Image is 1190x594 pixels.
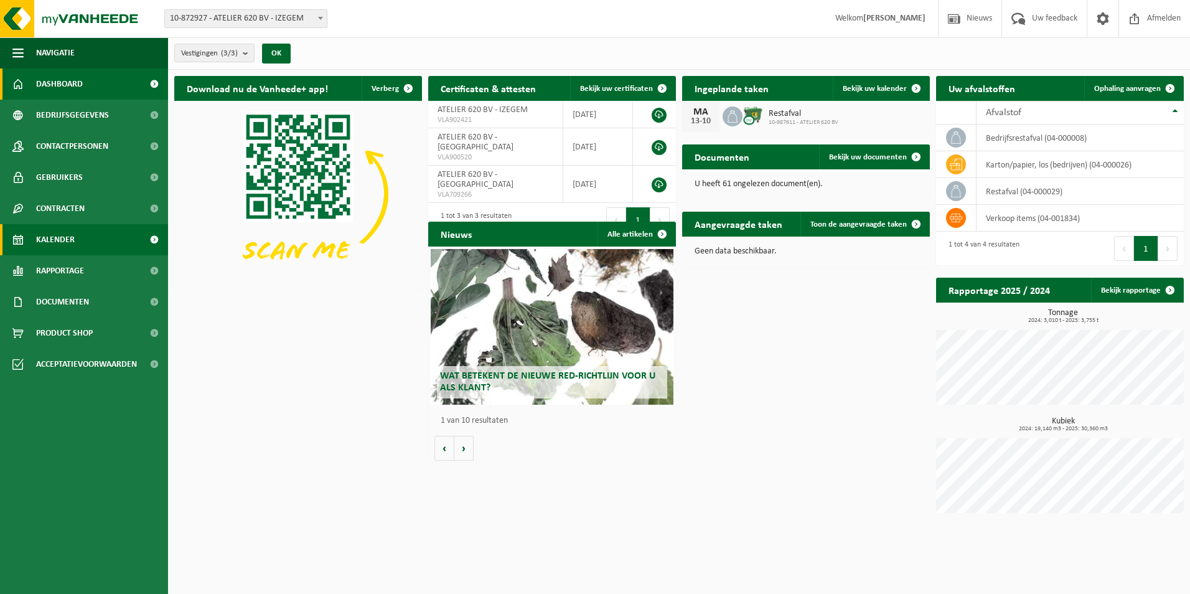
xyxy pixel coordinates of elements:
h2: Rapportage 2025 / 2024 [936,278,1062,302]
button: Vestigingen(3/3) [174,44,255,62]
div: 1 tot 4 van 4 resultaten [942,235,1019,262]
p: 1 van 10 resultaten [441,417,670,425]
img: WB-0660-CU [743,105,764,126]
button: Volgende [454,436,474,461]
h2: Uw afvalstoffen [936,76,1028,100]
count: (3/3) [221,49,238,57]
span: ATELIER 620 BV - [GEOGRAPHIC_DATA] [438,133,513,152]
span: VLA902421 [438,115,553,125]
h3: Tonnage [942,309,1184,324]
div: MA [688,107,713,117]
button: OK [262,44,291,64]
span: ATELIER 620 BV - [GEOGRAPHIC_DATA] [438,170,513,189]
h3: Kubiek [942,417,1184,432]
a: Bekijk uw documenten [819,144,929,169]
button: Vorige [434,436,454,461]
span: 2024: 3,010 t - 2025: 3,755 t [942,318,1184,324]
span: Bedrijfsgegevens [36,100,109,131]
button: 1 [626,207,650,232]
h2: Nieuws [428,222,484,246]
span: Bekijk uw certificaten [580,85,653,93]
h2: Aangevraagde taken [682,212,795,236]
span: Bekijk uw kalender [843,85,907,93]
span: Contracten [36,193,85,224]
strong: [PERSON_NAME] [863,14,925,23]
button: Verberg [362,76,421,101]
p: Geen data beschikbaar. [695,247,917,256]
td: [DATE] [563,128,633,166]
a: Alle artikelen [597,222,675,247]
a: Bekijk uw certificaten [570,76,675,101]
button: Previous [606,207,626,232]
span: Rapportage [36,255,84,286]
td: verkoop items (04-001834) [977,205,1184,232]
a: Bekijk uw kalender [833,76,929,101]
p: U heeft 61 ongelezen document(en). [695,180,917,189]
div: 13-10 [688,117,713,126]
span: VLA709266 [438,190,553,200]
span: Bekijk uw documenten [829,153,907,161]
a: Bekijk rapportage [1091,278,1183,303]
h2: Certificaten & attesten [428,76,548,100]
a: Wat betekent de nieuwe RED-richtlijn voor u als klant? [431,249,673,405]
span: VLA900520 [438,153,553,163]
td: bedrijfsrestafval (04-000008) [977,125,1184,151]
td: karton/papier, los (bedrijven) (04-000026) [977,151,1184,178]
span: 10-987611 - ATELIER 620 BV [769,119,838,126]
span: Toon de aangevraagde taken [810,220,907,229]
span: 10-872927 - ATELIER 620 BV - IZEGEM [165,10,327,27]
a: Toon de aangevraagde taken [800,212,929,237]
h2: Documenten [682,144,762,169]
span: Kalender [36,224,75,255]
span: Restafval [769,109,838,119]
span: Navigatie [36,37,75,68]
a: Ophaling aanvragen [1084,76,1183,101]
span: 2024: 19,140 m3 - 2025: 30,360 m3 [942,426,1184,432]
span: Wat betekent de nieuwe RED-richtlijn voor u als klant? [440,371,655,393]
button: 1 [1134,236,1158,261]
span: Acceptatievoorwaarden [36,349,137,380]
button: Next [1158,236,1178,261]
span: Gebruikers [36,162,83,193]
div: 1 tot 3 van 3 resultaten [434,206,512,233]
span: Documenten [36,286,89,318]
button: Next [650,207,670,232]
span: Product Shop [36,318,93,349]
td: restafval (04-000029) [977,178,1184,205]
span: 10-872927 - ATELIER 620 BV - IZEGEM [164,9,327,28]
span: Dashboard [36,68,83,100]
h2: Download nu de Vanheede+ app! [174,76,340,100]
button: Previous [1114,236,1134,261]
td: [DATE] [563,101,633,128]
span: Contactpersonen [36,131,108,162]
span: Ophaling aanvragen [1094,85,1161,93]
h2: Ingeplande taken [682,76,781,100]
img: Download de VHEPlus App [174,101,422,287]
span: ATELIER 620 BV - IZEGEM [438,105,528,115]
span: Vestigingen [181,44,238,63]
span: Verberg [372,85,399,93]
td: [DATE] [563,166,633,203]
span: Afvalstof [986,108,1021,118]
